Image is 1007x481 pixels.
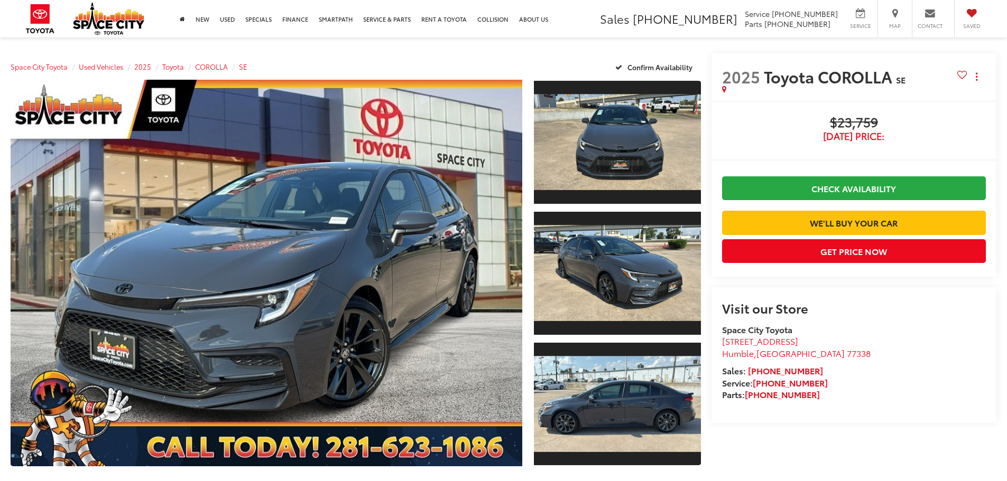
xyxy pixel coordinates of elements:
[960,22,983,30] span: Saved
[722,364,746,376] span: Sales:
[722,239,986,263] button: Get Price Now
[79,62,123,71] a: Used Vehicles
[753,376,828,389] a: [PHONE_NUMBER]
[722,335,871,359] a: [STREET_ADDRESS] Humble,[GEOGRAPHIC_DATA] 77338
[722,211,986,234] a: We'll Buy Your Car
[722,301,986,315] h2: Visit our Store
[134,62,151,71] a: 2025
[11,62,68,71] a: Space City Toyota
[722,335,798,347] span: [STREET_ADDRESS]
[772,8,838,19] span: [PHONE_NUMBER]
[748,364,823,376] a: [PHONE_NUMBER]
[896,73,906,86] span: SE
[239,62,247,71] a: SE
[976,72,977,81] span: dropdown dots
[534,80,701,205] a: Expand Photo 1
[883,22,907,30] span: Map
[967,67,986,86] button: Actions
[722,323,792,335] strong: Space City Toyota
[722,131,986,142] span: [DATE] Price:
[532,95,702,190] img: 2025 Toyota COROLLA SE
[745,18,762,29] span: Parts
[534,211,701,336] a: Expand Photo 2
[722,388,820,400] strong: Parts:
[600,10,630,27] span: Sales
[534,342,701,467] a: Expand Photo 3
[532,356,702,451] img: 2025 Toyota COROLLA SE
[532,225,702,321] img: 2025 Toyota COROLLA SE
[764,65,896,88] span: Toyota COROLLA
[722,376,828,389] strong: Service:
[745,8,770,19] span: Service
[756,347,845,359] span: [GEOGRAPHIC_DATA]
[627,62,692,72] span: Confirm Availability
[11,80,522,466] a: Expand Photo 0
[848,22,872,30] span: Service
[722,347,754,359] span: Humble
[162,62,184,71] a: Toyota
[722,176,986,200] a: Check Availability
[745,388,820,400] a: [PHONE_NUMBER]
[5,78,527,468] img: 2025 Toyota COROLLA SE
[722,65,760,88] span: 2025
[195,62,228,71] a: COROLLA
[722,347,871,359] span: ,
[722,115,986,131] span: $23,759
[764,18,830,29] span: [PHONE_NUMBER]
[847,347,871,359] span: 77338
[918,22,943,30] span: Contact
[73,2,144,35] img: Space City Toyota
[633,10,737,27] span: [PHONE_NUMBER]
[609,58,701,76] button: Confirm Availability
